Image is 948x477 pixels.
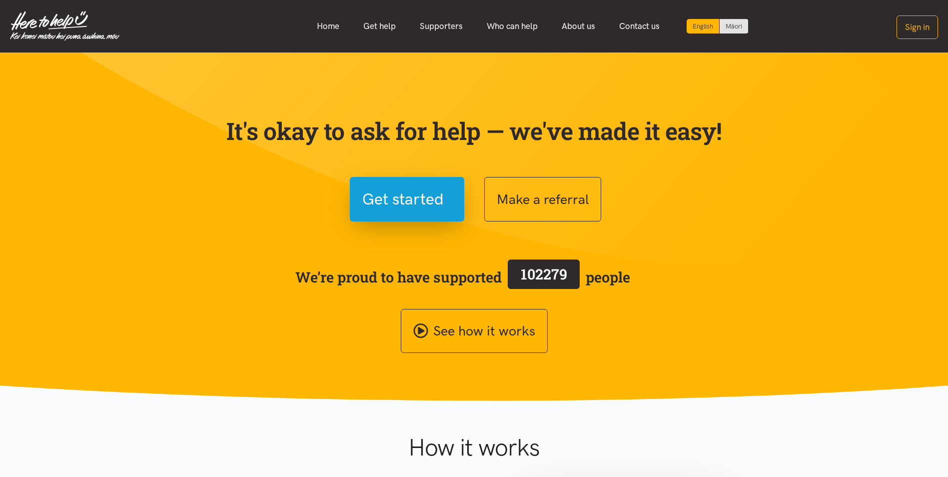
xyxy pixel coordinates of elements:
[687,19,749,33] div: Language toggle
[224,116,724,145] p: It's okay to ask for help — we've made it easy!
[311,433,637,462] h1: How it works
[687,19,720,33] div: Current language
[607,15,672,37] a: Contact us
[521,264,567,283] span: 102279
[720,19,748,33] a: Switch to Te Reo Māori
[10,11,119,41] img: Home
[502,257,586,296] a: 102279
[550,15,607,37] a: About us
[362,186,444,212] span: Get started
[305,15,351,37] a: Home
[351,15,408,37] a: Get help
[475,15,550,37] a: Who can help
[897,15,938,39] button: Sign in
[484,177,601,221] button: Make a referral
[295,257,630,296] span: We’re proud to have supported people
[350,177,464,221] button: Get started
[401,309,548,353] a: See how it works
[408,15,475,37] a: Supporters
